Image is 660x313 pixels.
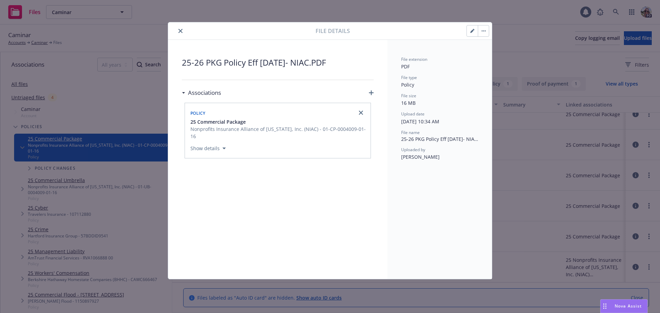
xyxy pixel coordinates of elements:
[190,118,366,125] button: 25 Commercial Package
[401,147,425,153] span: Uploaded by
[401,75,417,80] span: File type
[401,154,440,160] span: [PERSON_NAME]
[188,144,229,153] button: Show details
[190,110,206,116] span: Policy
[401,100,416,106] span: 16 MB
[401,135,478,143] span: 25-26 PKG Policy Eff [DATE]- NIAC.PDF
[176,27,185,35] button: close
[601,300,609,313] div: Drag to move
[182,88,221,97] div: Associations
[182,56,374,69] span: 25-26 PKG Policy Eff [DATE]- NIAC.PDF
[190,118,246,125] span: 25 Commercial Package
[401,130,420,135] span: File name
[401,93,416,99] span: File size
[190,125,366,140] span: Nonprofits Insurance Alliance of [US_STATE], Inc. (NIAC) - 01-CP-0004009-01-16
[401,118,439,125] span: [DATE] 10:34 AM
[316,27,350,35] span: File details
[401,81,414,88] span: Policy
[188,88,221,97] h3: Associations
[401,63,410,70] span: PDF
[401,56,427,62] span: File extension
[357,109,365,117] a: close
[600,299,648,313] button: Nova Assist
[401,111,425,117] span: Upload date
[615,303,642,309] span: Nova Assist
